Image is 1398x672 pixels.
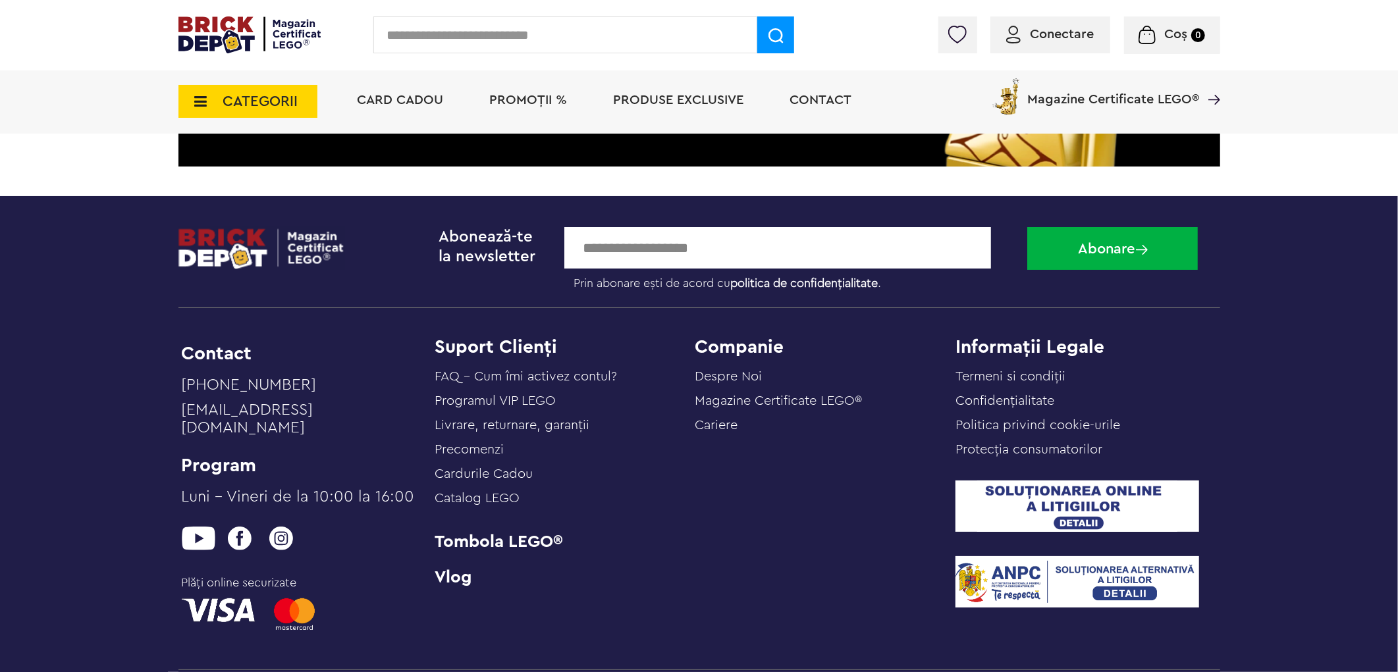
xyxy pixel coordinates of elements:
label: Prin abonare ești de acord cu . [564,269,1017,291]
a: Catalog LEGO [435,492,520,505]
a: Confidențialitate [955,394,1054,407]
a: Magazine Certificate LEGO® [695,394,862,407]
a: PROMOȚII % [490,93,568,107]
a: Magazine Certificate LEGO® [1200,76,1220,89]
a: Cardurile Cadou [435,467,533,480]
span: Conectare [1031,28,1094,41]
a: Conectare [1006,28,1094,41]
li: Program [182,456,418,475]
a: Vlog [435,571,695,584]
a: FAQ - Cum îmi activez contul? [435,370,617,383]
a: Programul VIP LEGO [435,394,556,407]
button: Abonare [1027,227,1198,270]
span: Abonează-te la newsletter [439,229,535,265]
a: Despre Noi [695,370,762,383]
img: SOL [955,480,1199,532]
h4: Suport Clienți [435,338,695,356]
span: CATEGORII [223,94,298,109]
h4: Companie [695,338,955,356]
span: Magazine Certificate LEGO® [1028,76,1200,106]
img: instagram [265,527,298,550]
a: Tombola LEGO® [435,533,695,551]
a: Termeni si condiții [955,370,1065,383]
img: Abonare [1136,245,1148,255]
a: Politica privind cookie-urile [955,419,1120,432]
h4: Informații Legale [955,338,1216,356]
img: facebook [223,527,257,550]
a: Precomenzi [435,443,504,456]
img: visa [182,598,255,622]
span: Plăți online securizate [182,574,406,592]
a: Cariere [695,419,738,432]
img: mastercard [274,598,315,630]
a: Produse exclusive [614,93,744,107]
a: Luni – Vineri de la 10:00 la 16:00 [182,488,418,513]
a: politica de confidențialitate [730,277,878,289]
a: Livrare, returnare, garanţii [435,419,589,432]
img: ANPC [955,556,1199,607]
a: [EMAIL_ADDRESS][DOMAIN_NAME] [182,401,418,444]
small: 0 [1191,28,1205,42]
a: [PHONE_NUMBER] [182,376,418,401]
a: Contact [790,93,852,107]
img: youtube [182,527,215,550]
img: footerlogo [178,227,345,270]
li: Contact [182,344,418,363]
a: Card Cadou [358,93,444,107]
span: Coș [1164,28,1187,41]
a: Protecţia consumatorilor [955,443,1102,456]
